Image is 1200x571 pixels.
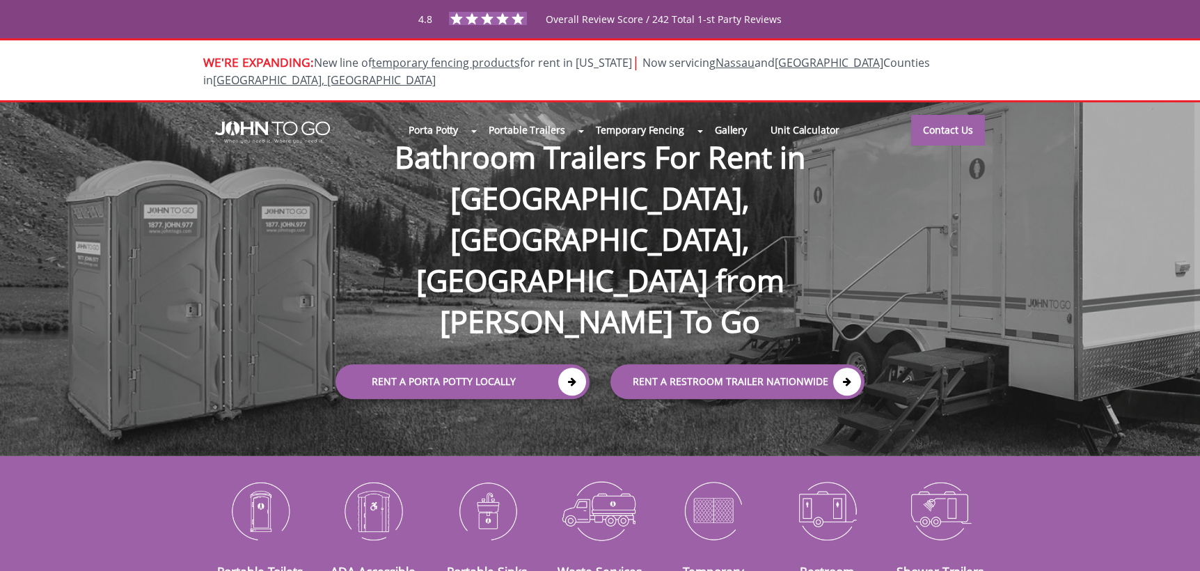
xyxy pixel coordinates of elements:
[213,72,436,88] a: [GEOGRAPHIC_DATA], [GEOGRAPHIC_DATA]
[911,115,985,146] a: Contact Us
[780,474,873,547] img: Restroom-Trailers-icon_N.png
[667,474,759,547] img: Temporary-Fencing-cion_N.png
[584,115,696,145] a: Temporary Fencing
[327,474,420,547] img: ADA-Accessible-Units-icon_N.png
[441,474,533,547] img: Portable-Sinks-icon_N.png
[203,55,930,88] span: Now servicing and Counties in
[335,364,590,399] a: Rent a Porta Potty Locally
[215,121,330,143] img: JOHN to go
[477,115,576,145] a: Portable Trailers
[372,55,520,70] a: temporary fencing products
[397,115,470,145] a: Porta Potty
[554,474,647,547] img: Waste-Services-icon_N.png
[632,52,640,71] span: |
[894,474,986,547] img: Shower-Trailers-icon_N.png
[703,115,759,145] a: Gallery
[759,115,851,145] a: Unit Calculator
[775,55,883,70] a: [GEOGRAPHIC_DATA]
[214,474,306,547] img: Portable-Toilets-icon_N.png
[418,13,432,26] span: 4.8
[546,13,782,54] span: Overall Review Score / 242 Total 1-st Party Reviews
[203,55,930,88] span: New line of for rent in [US_STATE]
[203,54,314,70] span: WE'RE EXPANDING:
[322,91,878,342] h1: Bathroom Trailers For Rent in [GEOGRAPHIC_DATA], [GEOGRAPHIC_DATA], [GEOGRAPHIC_DATA] from [PERSO...
[610,364,865,399] a: rent a RESTROOM TRAILER Nationwide
[716,55,755,70] a: Nassau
